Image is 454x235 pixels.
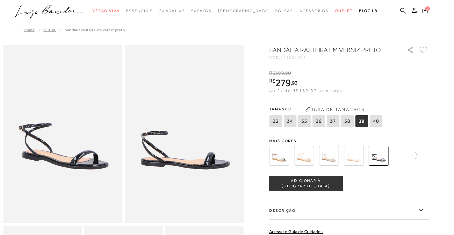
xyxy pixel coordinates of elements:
span: 36 [312,115,325,127]
span: 34 [284,115,296,127]
span: 38 [341,115,354,127]
a: categoryNavScreenReaderText [275,5,293,17]
img: image [125,45,244,223]
span: Mais cores [269,139,429,143]
span: Essenciais [126,9,153,13]
a: categoryNavScreenReaderText [299,5,328,17]
span: Bolsas [275,9,293,13]
span: 33 [269,115,282,127]
span: 40 [370,115,382,127]
a: Outlet [43,28,56,32]
span: 90 [285,70,291,76]
img: image [3,45,122,223]
img: SANDÁLIA RASTEIRA EM VERNIZ BRANCO GELO [344,146,364,166]
span: 93 [292,79,298,86]
label: Descrição [269,201,429,220]
span: 279 [276,77,291,88]
button: 0 [421,7,429,16]
span: Acessórios [299,9,328,13]
button: ADICIONAR À [GEOGRAPHIC_DATA] [269,176,342,191]
a: noSubCategoriesText [218,5,269,17]
span: 35 [298,115,311,127]
img: SANDÁLIA RASTEIRA EM METALIZADO CHUMBO [269,146,289,166]
span: 37 [327,115,339,127]
img: SANDÁLIA RASTEIRA EM METALIZADO PRATA [319,146,339,166]
h1: SANDÁLIA RASTEIRA EM VERNIZ PRETO [269,45,389,54]
a: BLOG LB [359,5,378,17]
a: categoryNavScreenReaderText [92,5,120,17]
a: Acesse o Guia de Cuidados [269,229,323,234]
span: Sapatos [191,9,211,13]
div: CÓD: [269,56,397,59]
span: 125301007 [281,55,306,60]
img: SANDÁLIA RASTEIRA EM VERNIZ PRETO [369,146,388,166]
span: ADICIONAR À [GEOGRAPHIC_DATA] [270,178,342,189]
span: [DEMOGRAPHIC_DATA] [218,9,269,13]
i: , [284,70,291,76]
a: Home [24,28,34,32]
a: categoryNavScreenReaderText [335,5,353,17]
span: Sandálias [159,9,185,13]
span: 39 [355,115,368,127]
span: Tamanho [269,104,384,114]
span: BLOG LB [359,9,378,13]
span: 0 [425,6,430,11]
span: 399 [275,70,284,76]
span: Outlet [335,9,353,13]
i: , [291,80,298,86]
span: Verão Viva [92,9,120,13]
i: R$ [269,70,275,76]
span: SANDÁLIA RASTEIRA EM VERNIZ PRETO [65,28,125,32]
a: categoryNavScreenReaderText [126,5,153,17]
a: categoryNavScreenReaderText [159,5,185,17]
a: categoryNavScreenReaderText [191,5,211,17]
button: Guia de Tamanhos [303,104,367,114]
span: ou 2x de R$139,97 sem juros [269,88,343,93]
img: SANDÁLIA RASTEIRA EM METALIZADO DOURADO [294,146,314,166]
i: R$ [269,78,276,84]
